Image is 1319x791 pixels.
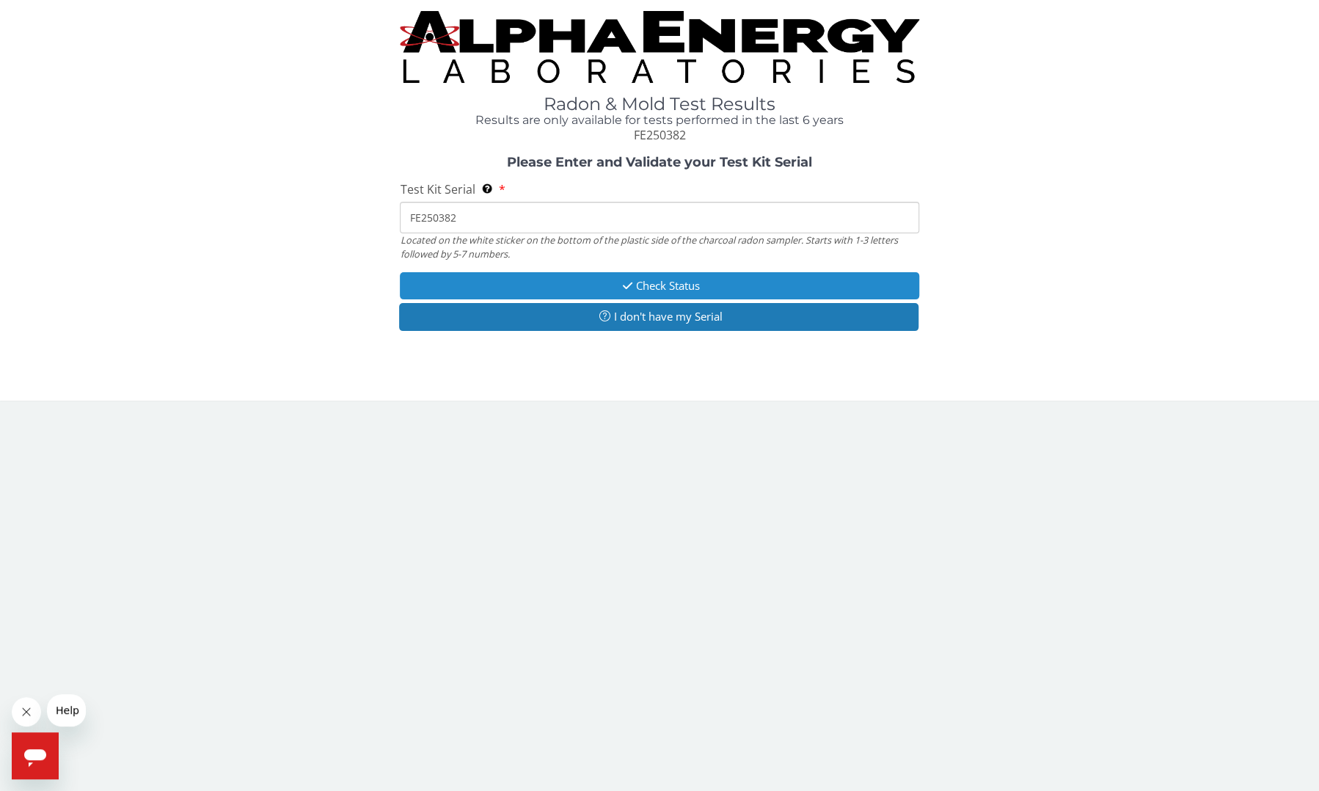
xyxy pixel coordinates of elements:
span: Test Kit Serial [400,181,475,197]
span: FE250382 [633,127,685,143]
iframe: Message from company [47,694,86,726]
h4: Results are only available for tests performed in the last 6 years [400,114,918,127]
h1: Radon & Mold Test Results [400,95,918,114]
div: Located on the white sticker on the bottom of the plastic side of the charcoal radon sampler. Sta... [400,233,918,260]
iframe: Close message [12,697,41,726]
iframe: Button to launch messaging window [12,732,59,779]
button: I don't have my Serial [399,303,918,330]
strong: Please Enter and Validate your Test Kit Serial [507,154,812,170]
img: TightCrop.jpg [400,11,918,83]
button: Check Status [400,272,918,299]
